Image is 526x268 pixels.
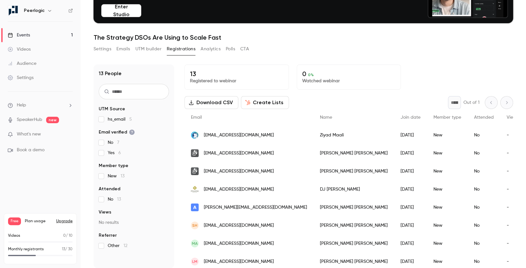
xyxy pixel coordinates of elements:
div: - [500,234,525,253]
img: sandlakedental.com [191,131,199,139]
div: [DATE] [394,180,427,198]
span: [EMAIL_ADDRESS][DOMAIN_NAME] [204,150,274,157]
span: Yes [108,150,121,156]
span: [EMAIL_ADDRESS][DOMAIN_NAME] [204,132,274,139]
p: / 10 [63,233,73,239]
span: new [46,117,59,123]
span: What's new [17,131,41,138]
p: 0 [302,70,396,78]
button: UTM builder [135,44,162,54]
p: No results [99,219,169,226]
span: 13 [121,174,124,178]
div: - [500,216,525,234]
span: 13 [117,197,121,202]
img: neighborhooddentalcare.com [191,149,199,157]
span: [EMAIL_ADDRESS][DOMAIN_NAME] [204,258,274,265]
span: Free [8,217,21,225]
div: [DATE] [394,198,427,216]
p: 13 [190,70,283,78]
span: No [108,196,121,203]
button: Download CSV [184,96,238,109]
div: New [427,234,468,253]
div: - [500,144,525,162]
span: No [108,139,119,146]
span: [EMAIL_ADDRESS][DOMAIN_NAME] [204,168,274,175]
a: SpeakerHub [17,116,42,123]
h6: Peerlogic [24,7,45,14]
p: / 30 [62,246,73,252]
h1: The Strategy DSOs Are Using to Scale Fast [94,34,513,41]
div: Audience [8,60,36,67]
span: 0 % [308,73,314,77]
div: Events [8,32,30,38]
span: Views [99,209,111,215]
div: New [427,126,468,144]
button: CTA [240,44,249,54]
span: Email [191,115,202,120]
span: Member type [433,115,461,120]
span: [EMAIL_ADDRESS][DOMAIN_NAME] [204,240,274,247]
span: 7 [117,140,119,145]
p: Watched webinar [302,78,396,84]
div: Settings [8,74,34,81]
span: 5 [129,117,132,122]
div: No [468,126,500,144]
div: [DATE] [394,234,427,253]
span: hs_email [108,116,132,123]
div: [PERSON_NAME] [PERSON_NAME] [313,144,394,162]
li: help-dropdown-opener [8,102,73,109]
img: arkreach.co [191,203,199,211]
div: [DATE] [394,126,427,144]
div: No [468,234,500,253]
span: Name [320,115,332,120]
button: Polls [226,44,235,54]
button: Registrations [167,44,195,54]
span: Member type [99,163,128,169]
span: Plan usage [25,219,52,224]
span: [PERSON_NAME][EMAIL_ADDRESS][DOMAIN_NAME] [204,204,307,211]
span: Email verified [99,129,135,135]
span: [EMAIL_ADDRESS][DOMAIN_NAME] [204,186,274,193]
div: - [500,180,525,198]
section: facet-groups [99,106,169,249]
div: New [427,180,468,198]
div: [DATE] [394,216,427,234]
img: neighborhooddentalcare.com [191,167,199,175]
div: New [427,216,468,234]
span: 0 [63,234,66,238]
span: Help [17,102,26,109]
span: UTM Source [99,106,125,112]
div: New [427,162,468,180]
div: [PERSON_NAME] [PERSON_NAME] [313,234,394,253]
span: Book a demo [17,147,45,154]
span: SH [192,223,197,228]
p: Out of 1 [463,99,480,106]
img: Peerlogic [8,5,18,16]
div: New [427,198,468,216]
div: [PERSON_NAME] [PERSON_NAME] [313,162,394,180]
div: No [468,144,500,162]
p: Videos [8,233,20,239]
span: 12 [124,243,127,248]
div: - [500,198,525,216]
span: Views [507,115,519,120]
p: Monthly registrants [8,246,44,252]
div: No [468,162,500,180]
button: Settings [94,44,111,54]
h1: 13 People [99,70,122,77]
img: prairie-capital.com [191,185,199,193]
div: [PERSON_NAME] [PERSON_NAME] [313,198,394,216]
button: Upgrade [56,219,73,224]
div: Videos [8,46,31,53]
span: Attended [474,115,494,120]
div: [PERSON_NAME] [PERSON_NAME] [313,216,394,234]
div: No [468,180,500,198]
div: No [468,198,500,216]
div: New [427,144,468,162]
div: No [468,216,500,234]
span: Attended [99,186,120,192]
button: Enter Studio [101,4,141,17]
span: Join date [401,115,421,120]
p: Registered to webinar [190,78,283,84]
span: Other [108,243,127,249]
